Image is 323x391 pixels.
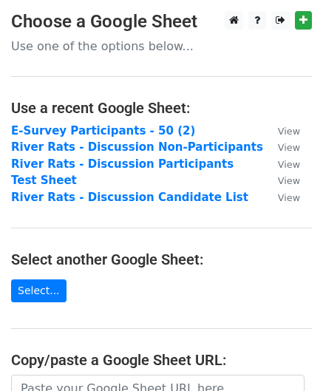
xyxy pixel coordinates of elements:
[263,124,300,137] a: View
[263,157,300,171] a: View
[11,251,312,268] h4: Select another Google Sheet:
[11,157,234,171] a: River Rats - Discussion Participants
[263,191,300,204] a: View
[278,159,300,170] small: View
[11,140,263,154] a: River Rats - Discussion Non-Participants
[11,191,248,204] a: River Rats - Discussion Candidate List
[11,351,312,369] h4: Copy/paste a Google Sheet URL:
[11,99,312,117] h4: Use a recent Google Sheet:
[278,192,300,203] small: View
[11,38,312,54] p: Use one of the options below...
[263,174,300,187] a: View
[278,142,300,153] small: View
[263,140,300,154] a: View
[11,279,67,302] a: Select...
[11,124,195,137] a: E-Survey Participants - 50 (2)
[278,126,300,137] small: View
[278,175,300,186] small: View
[11,174,77,187] a: Test Sheet
[11,11,312,33] h3: Choose a Google Sheet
